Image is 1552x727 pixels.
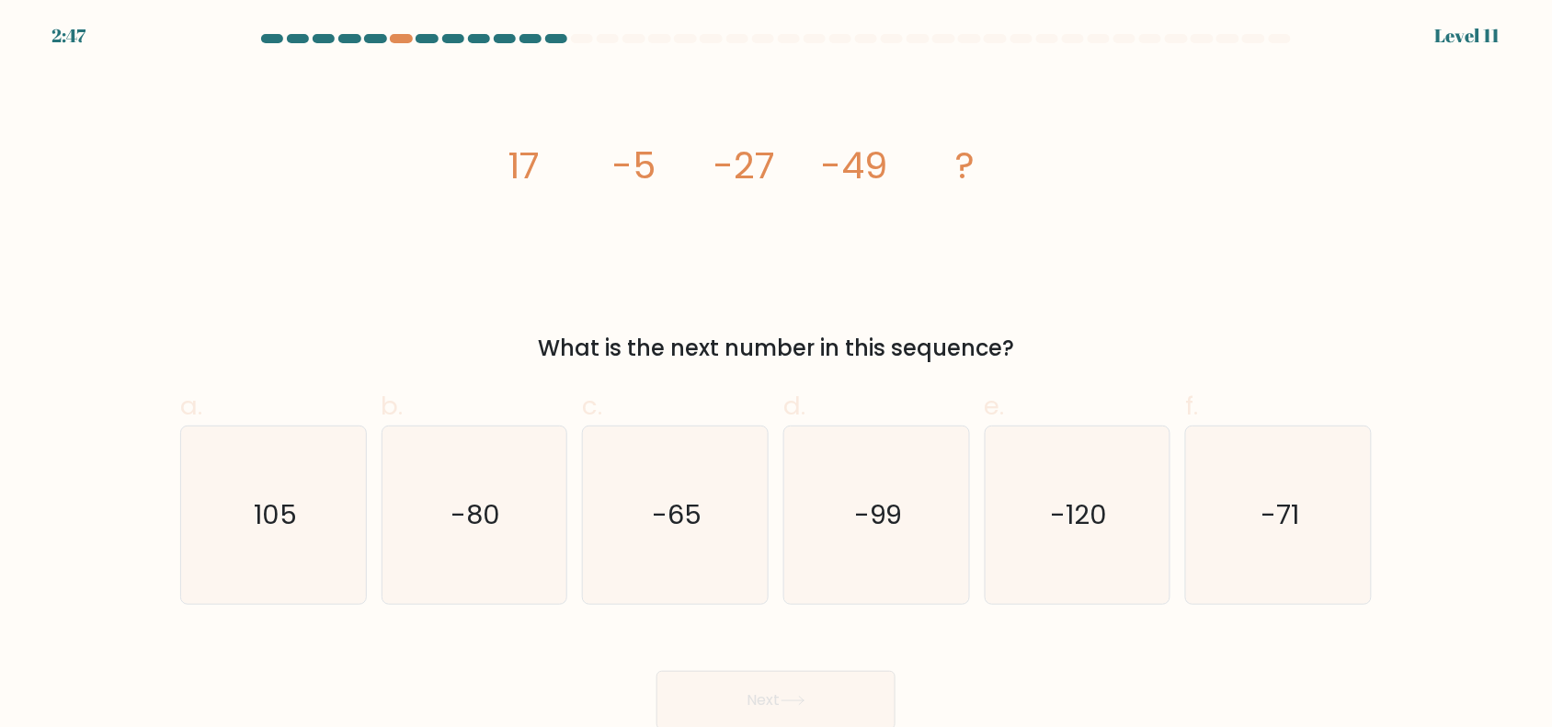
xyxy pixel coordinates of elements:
[783,388,805,424] span: d.
[382,388,404,424] span: b.
[51,22,86,50] div: 2:47
[508,141,541,192] tspan: 17
[822,141,888,192] tspan: -49
[180,388,202,424] span: a.
[613,141,656,192] tspan: -5
[714,141,776,192] tspan: -27
[1261,496,1300,533] text: -71
[1051,496,1108,533] text: -120
[985,388,1005,424] span: e.
[1435,22,1501,50] div: Level 11
[1185,388,1198,424] span: f.
[191,332,1361,365] div: What is the next number in this sequence?
[653,496,702,533] text: -65
[956,141,976,192] tspan: ?
[451,496,501,533] text: -80
[582,388,602,424] span: c.
[854,496,903,533] text: -99
[254,496,297,533] text: 105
